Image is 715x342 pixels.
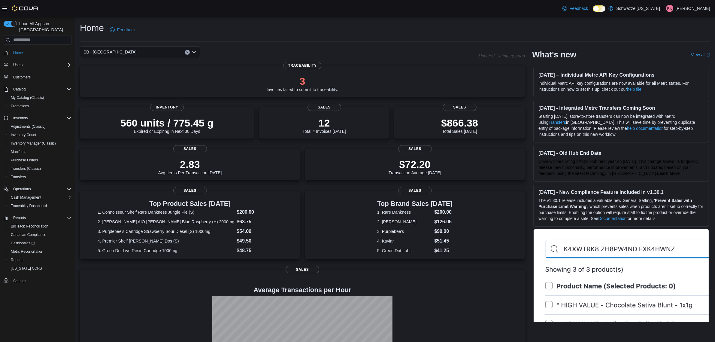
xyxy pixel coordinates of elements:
[398,187,432,194] span: Sales
[8,265,71,272] span: Washington CCRS
[8,265,44,272] a: [US_STATE] CCRS
[616,5,660,12] p: Schwazze [US_STATE]
[627,87,641,92] a: help file
[98,228,234,234] dt: 3. Purplebee's Cartridge Strawberry Sour Diesel (S) 1000mg
[377,248,432,254] dt: 5. Green Dot Labs
[11,185,71,193] span: Operations
[560,2,590,14] a: Feedback
[598,216,626,221] a: Documentation
[6,122,74,131] button: Adjustments (Classic)
[434,228,453,235] dd: $90.00
[6,239,74,247] a: Dashboards
[8,148,71,155] span: Manifests
[434,237,453,245] dd: $51.45
[237,209,282,216] dd: $200.00
[570,5,588,11] span: Feedback
[8,231,49,238] a: Canadian Compliance
[11,115,30,122] button: Inventory
[11,86,28,93] button: Catalog
[8,202,71,209] span: Traceabilty Dashboard
[6,164,74,173] button: Transfers (Classic)
[267,75,338,92] div: Invoices failed to submit to traceability.
[6,148,74,156] button: Manifests
[434,209,453,216] dd: $200.00
[80,22,104,34] h1: Home
[11,203,47,208] span: Traceabilty Dashboard
[1,48,74,57] button: Home
[13,116,28,121] span: Inventory
[532,50,576,60] h2: What's new
[8,140,71,147] span: Inventory Manager (Classic)
[8,231,71,238] span: Canadian Compliance
[6,139,74,148] button: Inventory Manager (Classic)
[11,224,48,229] span: BioTrack Reconciliation
[389,158,441,170] p: $72.20
[8,248,46,255] a: Metrc Reconciliation
[8,240,71,247] span: Dashboards
[173,145,207,152] span: Sales
[8,102,71,110] span: Promotions
[8,94,71,101] span: My Catalog (Classic)
[11,232,46,237] span: Canadian Compliance
[8,202,49,209] a: Traceabilty Dashboard
[11,185,33,193] button: Operations
[6,202,74,210] button: Traceabilty Dashboard
[691,52,710,57] a: View allExternal link
[707,53,710,57] svg: External link
[8,194,71,201] span: Cash Management
[8,157,71,164] span: Purchase Orders
[8,102,32,110] a: Promotions
[377,238,432,244] dt: 4. Kaviar
[8,123,71,130] span: Adjustments (Classic)
[11,49,25,56] a: Home
[11,277,71,284] span: Settings
[11,115,71,122] span: Inventory
[6,93,74,102] button: My Catalog (Classic)
[120,117,214,129] p: 560 units / 775.45 g
[441,117,478,129] p: $866.38
[8,165,43,172] a: Transfers (Classic)
[1,185,74,193] button: Operations
[17,21,71,33] span: Load All Apps in [GEOGRAPHIC_DATA]
[11,195,41,200] span: Cash Management
[6,231,74,239] button: Canadian Compliance
[538,189,704,195] h3: [DATE] - New Compliance Feature Included in v1.30.1
[308,104,341,111] span: Sales
[11,149,26,154] span: Manifests
[11,73,71,81] span: Customers
[8,173,71,181] span: Transfers
[237,228,282,235] dd: $54.00
[676,5,710,12] p: [PERSON_NAME]
[158,158,222,175] div: Avg Items Per Transaction [DATE]
[13,50,23,55] span: Home
[98,219,234,225] dt: 2. [PERSON_NAME] AIO [PERSON_NAME] Blue Raspberry (H) 2000mg
[8,240,37,247] a: Dashboards
[158,158,222,170] p: 2.83
[538,72,704,78] h3: [DATE] – Individual Metrc API Key Configurations
[13,215,26,220] span: Reports
[8,157,41,164] a: Purchase Orders
[4,46,71,301] nav: Complex example
[8,256,71,264] span: Reports
[538,105,704,111] h3: [DATE] - Integrated Metrc Transfers Coming Soon
[377,209,432,215] dt: 1. Rare Dankness
[98,248,234,254] dt: 5. Green Dot Live Resin Cartridge 1000mg
[13,187,31,191] span: Operations
[120,117,214,134] div: Expired or Expiring in Next 30 Days
[11,74,33,81] a: Customers
[185,50,190,55] button: Clear input
[6,131,74,139] button: Inventory Count
[13,75,31,80] span: Customers
[6,102,74,110] button: Promotions
[6,173,74,181] button: Transfers
[377,200,453,207] h3: Top Brand Sales [DATE]
[11,158,38,163] span: Purchase Orders
[11,124,46,129] span: Adjustments (Classic)
[627,126,664,131] a: help documentation
[8,131,39,139] a: Inventory Count
[13,63,23,67] span: Users
[11,166,41,171] span: Transfers (Classic)
[657,171,680,176] a: Learn More
[8,165,71,172] span: Transfers (Classic)
[434,218,453,225] dd: $126.05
